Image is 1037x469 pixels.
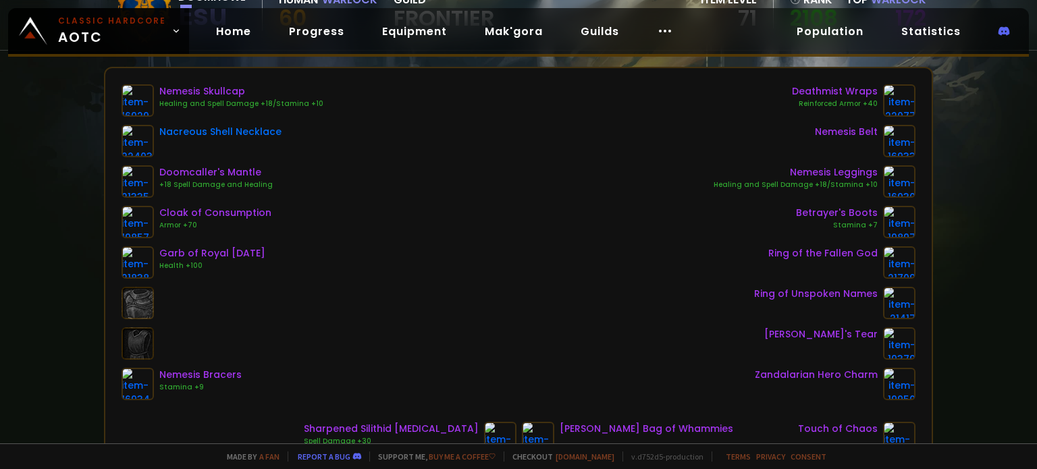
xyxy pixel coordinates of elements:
div: Spell Damage +30 [304,436,479,447]
img: item-22077 [883,84,915,117]
div: [PERSON_NAME] Bag of Whammies [560,422,733,436]
span: Support me, [369,451,496,462]
a: Mak'gora [474,18,554,45]
img: item-16929 [122,84,154,117]
span: 60 [279,3,307,33]
div: Nemesis Belt [815,125,878,139]
img: item-19897 [883,206,915,238]
a: Guilds [570,18,630,45]
div: Health +100 [159,260,265,271]
div: Deathmist Wraps [792,84,878,99]
img: item-21709 [883,246,915,279]
a: [DOMAIN_NAME] [556,451,614,462]
div: Armor +70 [159,220,271,231]
img: item-21417 [883,287,915,319]
div: Sharpened Silithid [MEDICAL_DATA] [304,422,479,436]
div: Betrayer's Boots [796,206,878,220]
img: item-22403 [122,125,154,157]
div: Cloak of Consumption [159,206,271,220]
div: Nacreous Shell Necklace [159,125,282,139]
div: [PERSON_NAME]'s Tear [764,327,878,341]
img: item-21335 [122,165,154,198]
div: +18 Spell Damage and Healing [159,180,273,190]
div: Healing and Spell Damage +18/Stamina +10 [159,99,323,109]
div: Doomcaller's Mantle [159,165,273,180]
img: item-16930 [883,165,915,198]
a: Buy me a coffee [429,451,496,462]
div: Stamina +7 [796,220,878,231]
div: Zandalarian Hero Charm [755,368,878,382]
a: Population [786,18,874,45]
img: item-21622 [484,422,516,454]
a: Consent [791,451,826,462]
span: Checkout [504,451,614,462]
div: Stamina +9 [159,382,242,393]
div: Reinforced Armor +40 [792,99,878,109]
a: 172 [895,3,926,33]
div: Ring of the Fallen God [768,246,878,260]
img: item-16933 [883,125,915,157]
div: Ring of Unspoken Names [754,287,878,301]
a: Statistics [890,18,972,45]
small: Classic Hardcore [58,15,166,27]
span: AOTC [58,15,166,47]
a: Home [205,18,262,45]
a: Report a bug [298,451,350,462]
img: item-21838 [122,246,154,279]
img: item-19861 [883,422,915,454]
a: Equipment [371,18,458,45]
div: Nemesis Bracers [159,368,242,382]
div: Healing and Spell Damage +18/Stamina +10 [714,180,878,190]
a: Progress [278,18,355,45]
div: Esu [178,5,246,26]
a: Classic HardcoreAOTC [8,8,189,54]
span: Made by [219,451,280,462]
div: Nemesis Skullcap [159,84,323,99]
span: v. d752d5 - production [622,451,703,462]
a: a fan [259,451,280,462]
div: Garb of Royal [DATE] [159,246,265,260]
a: Terms [726,451,751,462]
img: item-19891 [522,422,554,454]
div: Nemesis Leggings [714,165,878,180]
img: item-19950 [883,368,915,400]
img: item-19857 [122,206,154,238]
a: Privacy [756,451,785,462]
img: item-19379 [883,327,915,360]
img: item-16934 [122,368,154,400]
div: Touch of Chaos [798,422,878,436]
